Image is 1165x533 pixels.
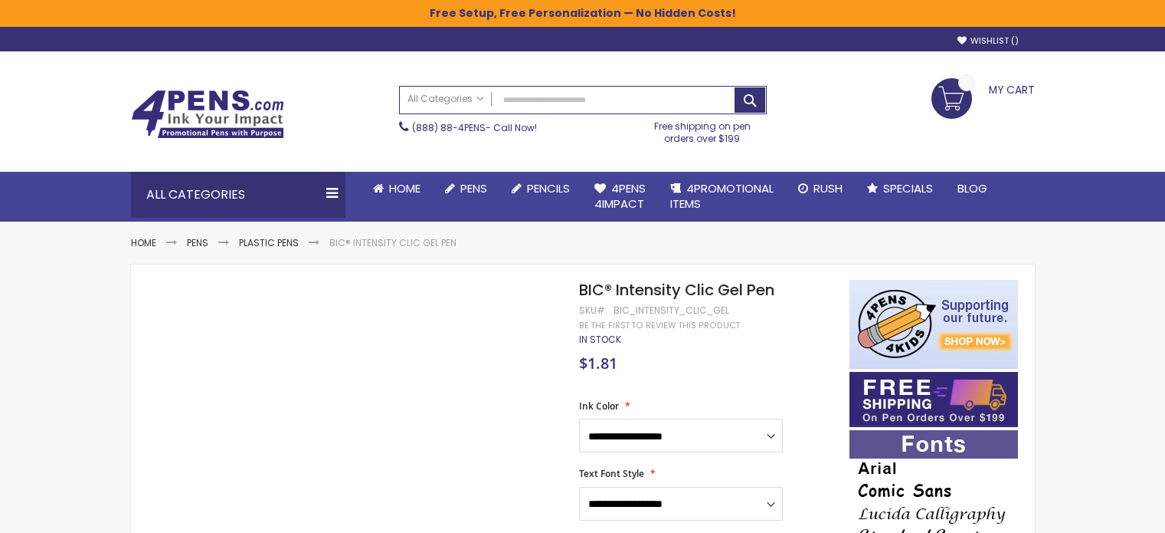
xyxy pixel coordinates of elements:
span: - Call Now! [412,121,537,134]
a: Specials [855,172,945,206]
span: 4Pens 4impact [594,180,646,212]
a: Wishlist [957,35,1019,47]
a: Rush [786,172,855,206]
span: Ink Color [579,400,619,413]
a: Pens [187,236,208,249]
a: Plastic Pens [239,236,299,249]
div: Free shipping on pen orders over $199 [638,114,767,145]
a: 4Pens4impact [582,172,658,222]
span: In stock [579,333,621,346]
img: Free shipping on orders over $199 [849,372,1018,427]
a: Pencils [499,172,582,206]
a: Blog [945,172,1000,206]
img: 4Pens Custom Pens and Promotional Products [131,90,284,139]
a: All Categories [400,87,492,112]
div: bic_intensity_clic_gel [614,304,729,317]
div: Availability [579,334,621,346]
a: Pens [433,172,499,206]
span: Blog [957,180,987,196]
span: BIC® Intensity Clic Gel Pen [579,279,774,301]
a: (888) 88-4PENS [412,121,486,134]
span: Pencils [527,180,570,196]
span: Pens [460,180,487,196]
a: Be the first to review this product [579,320,740,331]
span: 4PROMOTIONAL ITEMS [670,180,774,212]
li: BIC® Intensity Clic Gel Pen [329,237,457,249]
div: All Categories [131,172,345,218]
span: $1.81 [579,353,617,373]
a: Home [131,236,156,249]
span: Specials [883,180,933,196]
span: Rush [813,180,843,196]
span: All Categories [407,93,484,105]
a: 4PROMOTIONALITEMS [658,172,786,222]
a: Home [361,172,433,206]
span: Home [389,180,421,196]
span: Text Font Style [579,467,644,480]
img: 4pens 4 kids [849,280,1018,369]
strong: SKU [579,304,607,317]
